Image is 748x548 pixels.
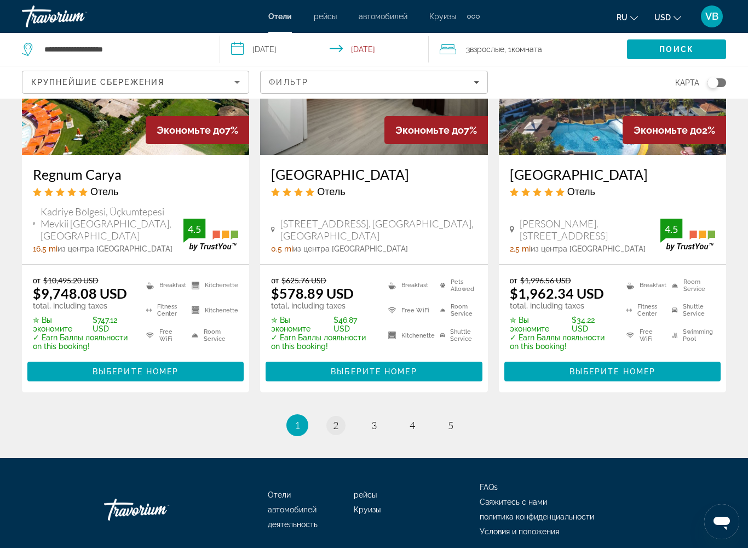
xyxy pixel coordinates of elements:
[699,78,726,88] button: Toggle map
[271,316,330,333] span: ✮ Вы экономите
[280,218,477,242] span: [STREET_ADDRESS]. [GEOGRAPHIC_DATA], [GEOGRAPHIC_DATA]
[520,276,571,285] del: $1,996.56 USD
[448,419,453,431] span: 5
[510,185,715,197] div: 5 star Hotel
[268,12,292,21] a: Отели
[183,219,238,251] img: TrustYou guest rating badge
[266,362,482,381] button: Выберите номер
[704,504,739,539] iframe: Кнопка запуска окна обмена сообщениями
[33,276,41,285] span: от
[266,364,482,376] a: Выберите номер
[281,276,326,285] del: $625.76 USD
[31,76,240,89] mat-select: Sort by
[621,301,666,321] li: Fitness Center
[141,326,186,345] li: Free WiFi
[33,333,133,351] p: ✓ Earn Баллы лояльности on this booking!
[33,166,238,182] a: Regnum Carya
[621,276,666,295] li: Breakfast
[27,362,244,381] button: Выберите номер
[429,12,456,21] a: Круизы
[383,301,435,321] li: Free WiFi
[510,276,517,285] span: от
[410,419,415,431] span: 4
[467,8,480,25] button: Extra navigation items
[27,364,244,376] a: Выберите номер
[31,78,164,87] span: Крупнейшие сбережения
[57,244,172,253] span: из центра [GEOGRAPHIC_DATA]
[480,483,498,492] a: FAQs
[90,185,118,197] span: Отель
[466,42,504,57] span: 3
[271,185,476,197] div: 4 star Hotel
[383,276,435,295] li: Breakfast
[504,362,721,381] button: Выберите номер
[627,39,726,59] button: Search
[33,316,90,333] span: ✮ Вы экономите
[33,301,133,310] p: total, including taxes
[621,326,666,345] li: Free WiFi
[317,185,345,197] span: Отель
[617,9,638,25] button: Change language
[183,222,205,236] div: 4.5
[654,9,681,25] button: Change currency
[660,219,715,251] img: TrustYou guest rating badge
[435,276,477,295] li: Pets Allowed
[33,285,127,301] ins: $9,748.08 USD
[383,326,435,345] li: Kitchenette
[43,276,99,285] del: $10,495.20 USD
[268,520,318,529] a: деятельность
[510,285,604,301] ins: $1,962.34 USD
[33,185,238,197] div: 5 star Hotel
[22,2,131,31] a: Travorium
[186,276,238,295] li: Kitchenette
[659,45,694,54] span: Поиск
[395,124,464,136] span: Экономьте до
[384,116,488,144] div: 7%
[268,505,317,514] a: автомобилей
[480,527,559,536] a: Условия и положения
[654,13,671,22] span: USD
[93,367,179,376] span: Выберите номер
[271,301,374,310] p: total, including taxes
[510,316,613,333] p: $34.22 USD
[146,116,249,144] div: 7%
[429,33,627,66] button: Travelers: 3 adults, 0 children
[510,166,715,182] h3: [GEOGRAPHIC_DATA]
[480,512,594,521] a: политика конфиденциальности
[295,419,300,431] span: 1
[354,490,377,499] a: рейсы
[271,285,354,301] ins: $578.89 USD
[157,124,225,136] span: Экономьте до
[660,222,682,236] div: 4.5
[271,166,476,182] a: [GEOGRAPHIC_DATA]
[666,301,715,321] li: Shuttle Service
[511,45,542,54] span: Комната
[268,490,291,499] a: Отели
[186,301,238,321] li: Kitchenette
[33,244,57,253] span: 16.5 mi
[666,276,715,295] li: Room Service
[271,333,374,351] p: ✓ Earn Баллы лояльности on this booking!
[271,316,374,333] p: $46.87 USD
[470,45,504,54] span: Взрослые
[617,13,628,22] span: ru
[531,244,646,253] span: из центра [GEOGRAPHIC_DATA]
[510,316,569,333] span: ✮ Вы экономите
[634,124,702,136] span: Экономьте до
[480,498,547,506] a: Свяжитесь с нами
[359,12,407,21] a: автомобилей
[104,493,214,526] a: Go Home
[435,301,477,321] li: Room Service
[504,364,721,376] a: Выберите номер
[22,414,726,436] nav: Pagination
[314,12,337,21] a: рейсы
